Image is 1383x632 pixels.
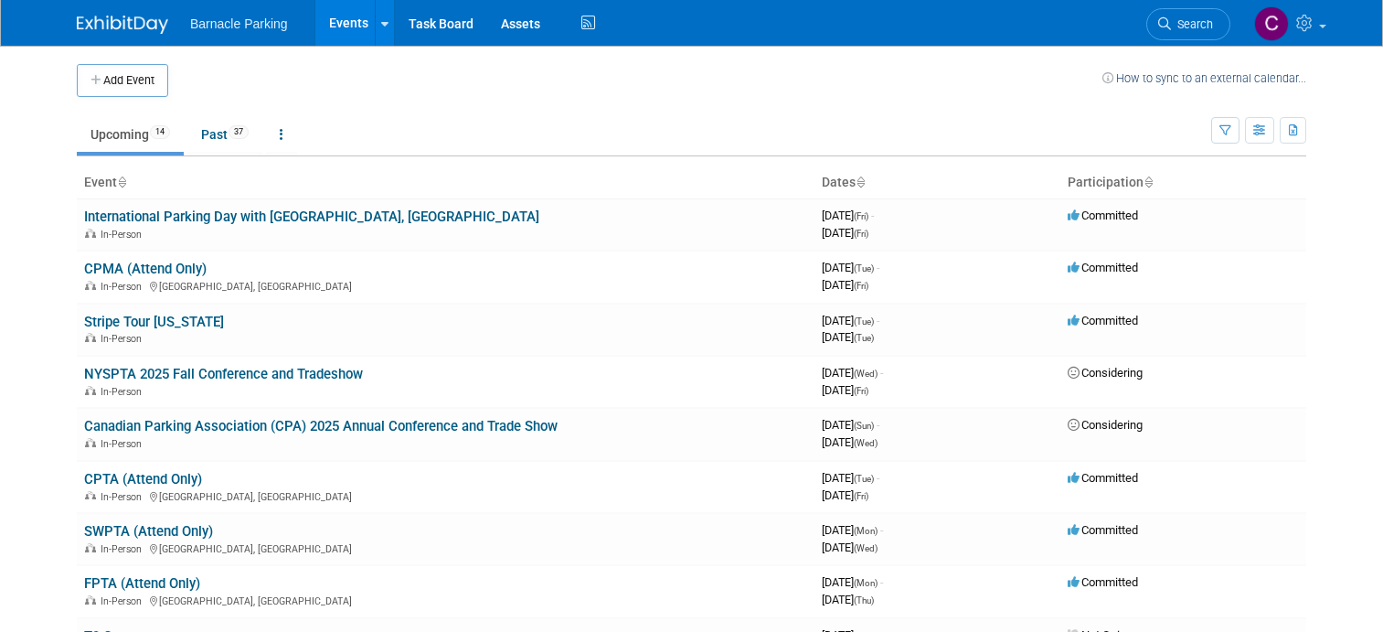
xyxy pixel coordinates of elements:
a: Sort by Start Date [856,175,865,189]
th: Event [77,167,814,198]
span: [DATE] [822,488,868,502]
span: (Fri) [854,386,868,396]
span: - [877,261,879,274]
img: Cara Murray [1254,6,1289,41]
span: In-Person [101,491,147,503]
a: SWPTA (Attend Only) [84,523,213,540]
a: Canadian Parking Association (CPA) 2025 Annual Conference and Trade Show [84,418,558,434]
th: Participation [1060,167,1306,198]
div: [GEOGRAPHIC_DATA], [GEOGRAPHIC_DATA] [84,278,807,293]
span: [DATE] [822,383,868,397]
span: - [877,418,879,432]
a: International Parking Day with [GEOGRAPHIC_DATA], [GEOGRAPHIC_DATA] [84,209,539,225]
span: [DATE] [822,278,868,292]
span: - [871,209,874,222]
span: [DATE] [822,209,874,222]
div: [GEOGRAPHIC_DATA], [GEOGRAPHIC_DATA] [84,488,807,503]
img: In-Person Event [85,438,96,447]
div: [GEOGRAPHIC_DATA], [GEOGRAPHIC_DATA] [84,541,807,555]
span: (Fri) [854,211,868,221]
span: (Wed) [854,369,878,379]
span: 14 [150,125,170,139]
span: - [880,366,883,380]
span: Committed [1068,261,1138,274]
span: [DATE] [822,418,879,432]
span: [DATE] [822,314,879,327]
span: (Tue) [854,333,874,343]
span: - [880,523,883,537]
span: [DATE] [822,366,883,380]
a: FPTA (Attend Only) [84,575,200,592]
span: Committed [1068,314,1138,327]
span: [DATE] [822,471,879,485]
button: Add Event [77,64,168,97]
a: NYSPTA 2025 Fall Conference and Tradeshow [84,366,363,382]
span: - [880,575,883,589]
a: Stripe Tour [US_STATE] [84,314,224,330]
span: Search [1171,17,1213,31]
span: (Fri) [854,281,868,291]
span: In-Person [101,595,147,607]
span: Considering [1068,418,1143,432]
a: CPMA (Attend Only) [84,261,207,277]
th: Dates [814,167,1060,198]
span: [DATE] [822,261,879,274]
span: (Sun) [854,421,874,431]
span: In-Person [101,281,147,293]
span: (Thu) [854,595,874,605]
span: In-Person [101,333,147,345]
div: [GEOGRAPHIC_DATA], [GEOGRAPHIC_DATA] [84,593,807,607]
img: In-Person Event [85,333,96,342]
span: Committed [1068,471,1138,485]
a: Search [1146,8,1230,40]
a: How to sync to an external calendar... [1102,71,1306,85]
a: CPTA (Attend Only) [84,471,202,487]
span: Barnacle Parking [190,16,288,31]
a: Upcoming14 [77,117,184,152]
span: (Wed) [854,543,878,553]
span: [DATE] [822,435,878,449]
img: In-Person Event [85,595,96,605]
span: (Wed) [854,438,878,448]
span: Committed [1068,523,1138,537]
span: In-Person [101,229,147,241]
span: (Tue) [854,474,874,484]
img: In-Person Event [85,386,96,395]
span: - [877,471,879,485]
span: (Tue) [854,316,874,327]
span: (Tue) [854,263,874,273]
span: [DATE] [822,541,878,554]
span: Committed [1068,209,1138,222]
span: In-Person [101,438,147,450]
span: 37 [229,125,249,139]
img: ExhibitDay [77,16,168,34]
a: Past37 [187,117,262,152]
img: In-Person Event [85,491,96,500]
span: (Mon) [854,526,878,536]
span: In-Person [101,386,147,398]
img: In-Person Event [85,543,96,552]
span: [DATE] [822,226,868,240]
a: Sort by Participation Type [1144,175,1153,189]
span: (Fri) [854,229,868,239]
span: (Fri) [854,491,868,501]
span: Considering [1068,366,1143,380]
a: Sort by Event Name [117,175,126,189]
img: In-Person Event [85,281,96,290]
img: In-Person Event [85,229,96,238]
span: - [877,314,879,327]
span: [DATE] [822,575,883,589]
span: [DATE] [822,330,874,344]
span: [DATE] [822,523,883,537]
span: Committed [1068,575,1138,589]
span: [DATE] [822,593,874,606]
span: (Mon) [854,578,878,588]
span: In-Person [101,543,147,555]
